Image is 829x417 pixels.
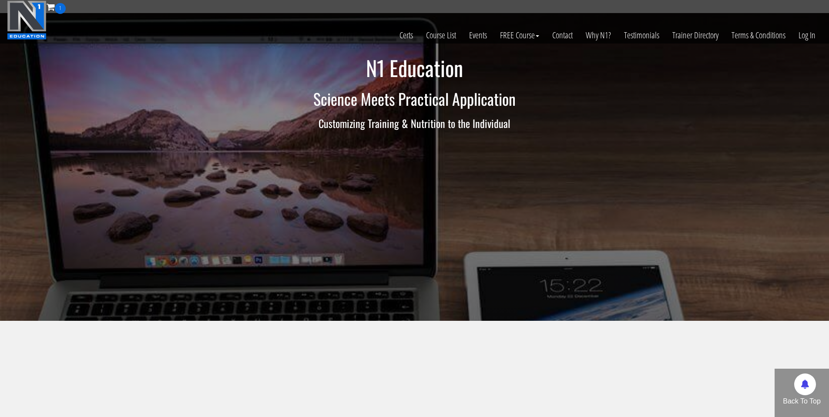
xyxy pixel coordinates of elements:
[666,14,725,57] a: Trainer Directory
[160,57,669,80] h1: N1 Education
[47,1,66,13] a: 1
[160,118,669,129] h3: Customizing Training & Nutrition to the Individual
[7,0,47,40] img: n1-education
[725,14,792,57] a: Terms & Conditions
[493,14,546,57] a: FREE Course
[463,14,493,57] a: Events
[546,14,579,57] a: Contact
[420,14,463,57] a: Course List
[393,14,420,57] a: Certs
[579,14,618,57] a: Why N1?
[792,14,822,57] a: Log In
[618,14,666,57] a: Testimonials
[160,90,669,108] h2: Science Meets Practical Application
[55,3,66,14] span: 1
